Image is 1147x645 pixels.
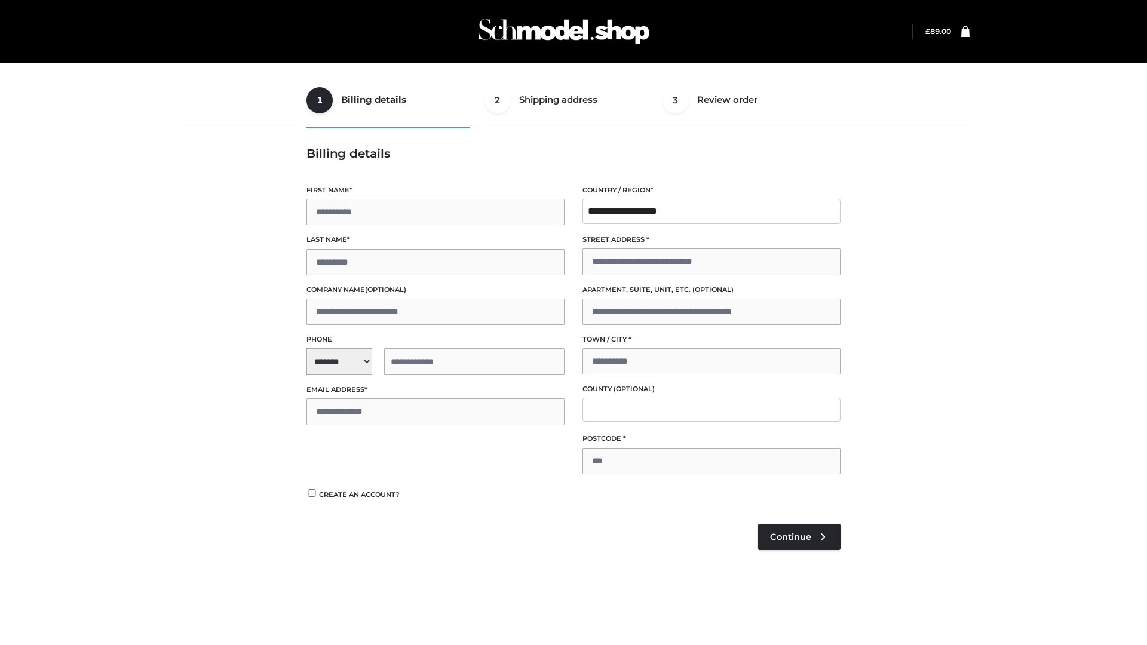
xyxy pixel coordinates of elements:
[770,532,811,542] span: Continue
[319,490,400,499] span: Create an account?
[925,27,930,36] span: £
[582,234,841,245] label: Street address
[306,234,565,245] label: Last name
[582,284,841,296] label: Apartment, suite, unit, etc.
[758,524,841,550] a: Continue
[582,185,841,196] label: Country / Region
[925,27,951,36] bdi: 89.00
[582,334,841,345] label: Town / City
[306,334,565,345] label: Phone
[582,433,841,444] label: Postcode
[692,285,734,294] span: (optional)
[614,385,655,393] span: (optional)
[582,383,841,395] label: County
[365,285,406,294] span: (optional)
[474,8,654,55] img: Schmodel Admin 964
[306,384,565,395] label: Email address
[306,489,317,497] input: Create an account?
[306,146,841,161] h3: Billing details
[925,27,951,36] a: £89.00
[306,284,565,296] label: Company name
[306,185,565,196] label: First name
